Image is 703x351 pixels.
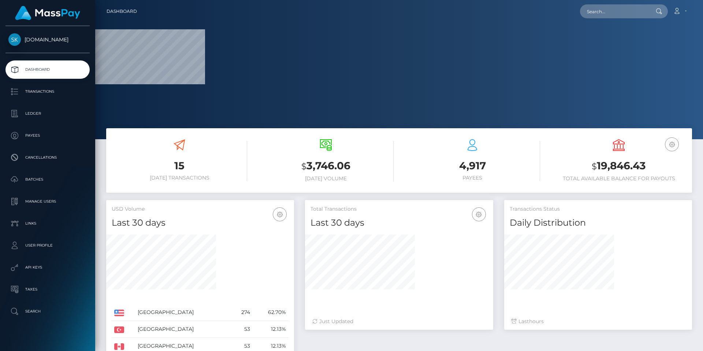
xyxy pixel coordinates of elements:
small: $ [301,161,306,171]
h3: 15 [112,159,247,173]
p: Links [8,218,87,229]
p: Cancellations [8,152,87,163]
td: 62.70% [253,304,289,321]
div: Last hours [512,318,685,325]
h6: [DATE] Transactions [112,175,247,181]
a: Cancellations [5,148,90,167]
p: Dashboard [8,64,87,75]
small: $ [592,161,597,171]
h3: 19,846.43 [551,159,687,174]
h5: Transactions Status [510,206,687,213]
a: User Profile [5,236,90,255]
a: Batches [5,170,90,189]
input: Search... [580,4,649,18]
p: Transactions [8,86,87,97]
p: Search [8,306,87,317]
a: Dashboard [5,60,90,79]
h3: 3,746.06 [258,159,394,174]
a: Links [5,214,90,233]
img: US.png [114,310,124,316]
h4: Daily Distribution [510,217,687,229]
h4: Last 30 days [310,217,487,229]
a: Manage Users [5,192,90,211]
img: MassPay Logo [15,6,80,20]
h6: Payees [405,175,540,181]
a: Payees [5,126,90,145]
a: Search [5,302,90,321]
a: Ledger [5,104,90,123]
td: 53 [231,321,252,338]
span: [DOMAIN_NAME] [5,36,90,43]
p: Payees [8,130,87,141]
p: API Keys [8,262,87,273]
a: Dashboard [107,4,137,19]
img: TR.png [114,326,124,333]
p: Taxes [8,284,87,295]
td: [GEOGRAPHIC_DATA] [135,321,231,338]
h5: Total Transactions [310,206,487,213]
h6: Total Available Balance for Payouts [551,175,687,182]
a: Transactions [5,82,90,101]
td: [GEOGRAPHIC_DATA] [135,304,231,321]
img: Skin.Land [8,33,21,46]
div: Just Updated [312,318,486,325]
img: CA.png [114,343,124,350]
a: Taxes [5,280,90,299]
td: 274 [231,304,252,321]
td: 12.13% [253,321,289,338]
p: Manage Users [8,196,87,207]
h4: Last 30 days [112,217,289,229]
h3: 4,917 [405,159,540,173]
h6: [DATE] Volume [258,175,394,182]
p: User Profile [8,240,87,251]
p: Batches [8,174,87,185]
a: API Keys [5,258,90,277]
p: Ledger [8,108,87,119]
h5: USD Volume [112,206,289,213]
